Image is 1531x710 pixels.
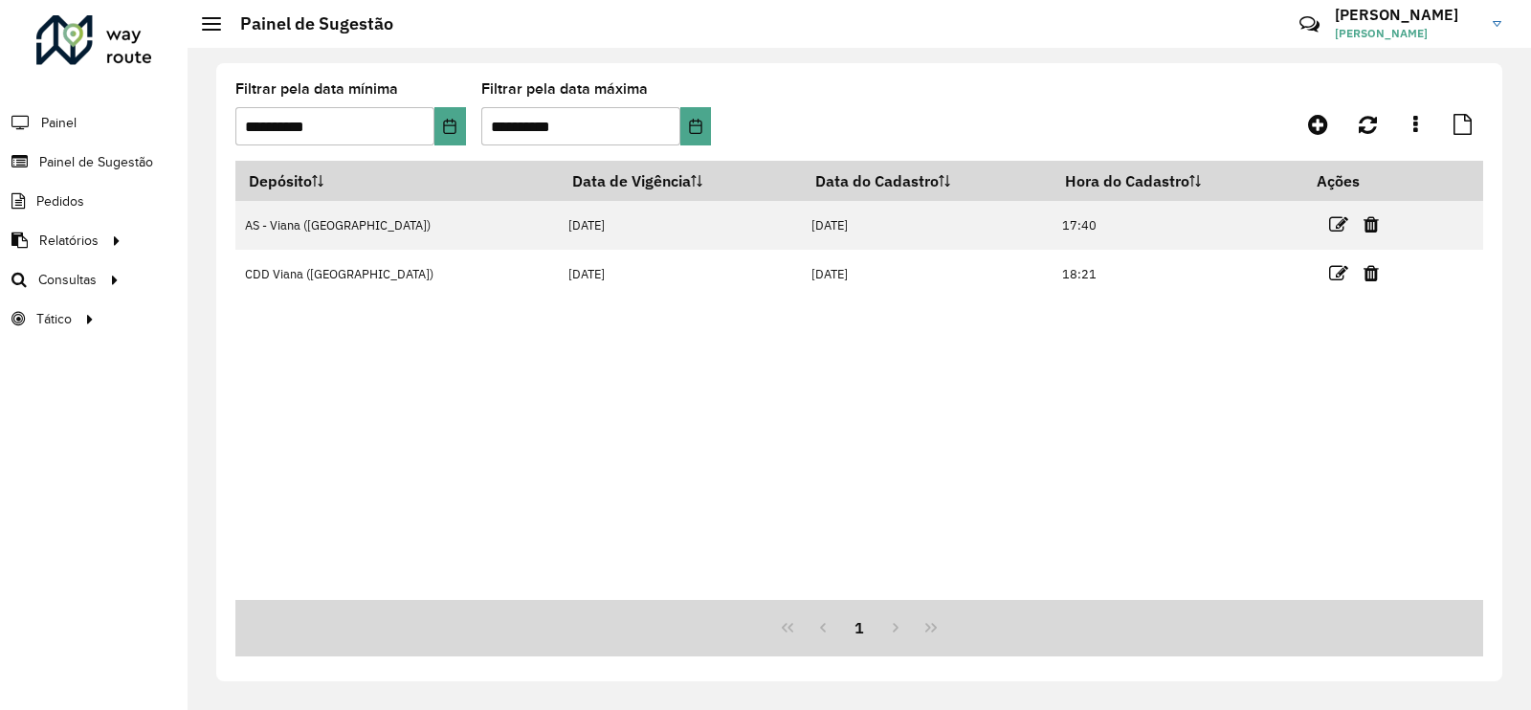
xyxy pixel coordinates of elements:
[41,113,77,133] span: Painel
[235,250,559,299] td: CDD Viana ([GEOGRAPHIC_DATA])
[235,161,559,201] th: Depósito
[1329,260,1348,286] a: Editar
[1304,161,1419,201] th: Ações
[1053,201,1304,250] td: 17:40
[36,191,84,211] span: Pedidos
[36,309,72,329] span: Tático
[1053,250,1304,299] td: 18:21
[559,250,802,299] td: [DATE]
[39,152,153,172] span: Painel de Sugestão
[221,13,393,34] h2: Painel de Sugestão
[39,231,99,251] span: Relatórios
[1329,211,1348,237] a: Editar
[38,270,97,290] span: Consultas
[802,161,1053,201] th: Data do Cadastro
[434,107,465,145] button: Choose Date
[1335,25,1478,42] span: [PERSON_NAME]
[1053,161,1304,201] th: Hora do Cadastro
[1364,260,1379,286] a: Excluir
[235,201,559,250] td: AS - Viana ([GEOGRAPHIC_DATA])
[1289,4,1330,45] a: Contato Rápido
[559,201,802,250] td: [DATE]
[802,250,1053,299] td: [DATE]
[481,78,648,100] label: Filtrar pela data máxima
[559,161,802,201] th: Data de Vigência
[1364,211,1379,237] a: Excluir
[1335,6,1478,24] h3: [PERSON_NAME]
[802,201,1053,250] td: [DATE]
[235,78,398,100] label: Filtrar pela data mínima
[680,107,711,145] button: Choose Date
[841,610,877,646] button: 1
